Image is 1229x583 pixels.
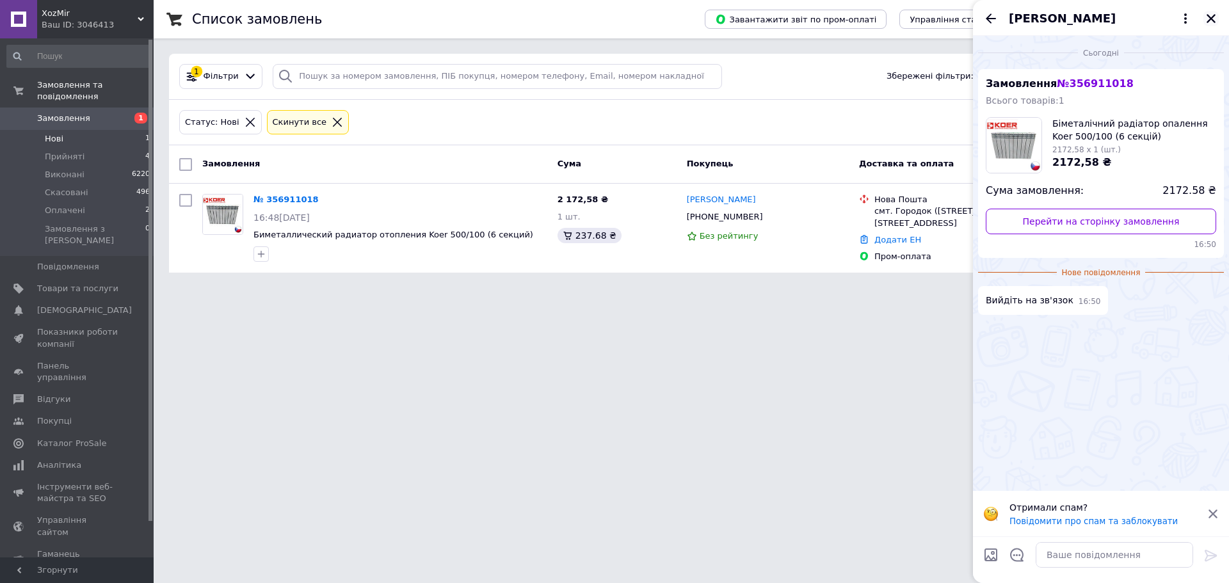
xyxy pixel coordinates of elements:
span: 2 172,58 ₴ [558,195,608,204]
span: 2 [145,205,150,216]
div: Ваш ID: 3046413 [42,19,154,31]
img: 5978262245_w200_h200_bimetallicheskij-radiator-otopleniya.jpg [986,118,1041,173]
button: [PERSON_NAME] [1009,10,1193,27]
span: 4 [145,151,150,163]
span: 496 [136,187,150,198]
span: Гаманець компанії [37,548,118,571]
span: Панель управління [37,360,118,383]
span: Без рейтингу [700,231,759,241]
span: 1 [134,113,147,124]
span: Прийняті [45,151,84,163]
span: Управління статусами [910,15,1008,24]
button: Завантажити звіт по пром-оплаті [705,10,887,29]
p: Отримали спам? [1009,501,1200,514]
span: 16:50 12.08.2025 [1079,296,1101,307]
span: Інструменти веб-майстра та SEO [37,481,118,504]
button: Відкрити шаблони відповідей [1009,547,1025,563]
span: Збережені фільтри: [887,70,974,83]
img: :face_with_monocle: [983,506,999,522]
span: Нові [45,133,63,145]
a: [PERSON_NAME] [687,194,756,206]
div: Cкинути все [270,116,330,129]
div: смт. Городок ([STREET_ADDRESS]: вул. [STREET_ADDRESS] [874,205,1056,228]
span: Біметалічний радіатор опалення Koer 500/100 (6 секцій) [1052,117,1216,143]
span: Завантажити звіт по пром-оплаті [715,13,876,25]
a: Перейти на сторінку замовлення [986,209,1216,234]
span: № 356911018 [1057,77,1133,90]
img: Фото товару [203,195,243,234]
span: Скасовані [45,187,88,198]
span: Покупець [687,159,734,168]
span: Управління сайтом [37,515,118,538]
span: ХоzMir [42,8,138,19]
span: 2172,58 ₴ [1052,156,1111,168]
span: Виконані [45,169,84,180]
h1: Список замовлень [192,12,322,27]
span: 16:50 12.08.2025 [986,239,1216,250]
button: Закрити [1203,11,1219,26]
button: Управління статусами [899,10,1018,29]
span: Cума [558,159,581,168]
input: Пошук за номером замовлення, ПІБ покупця, номером телефону, Email, номером накладної [273,64,722,89]
span: Замовлення та повідомлення [37,79,154,102]
span: 6220 [132,169,150,180]
span: Доставка та оплата [859,159,954,168]
button: Назад [983,11,999,26]
span: Відгуки [37,394,70,405]
button: Повідомити про спам та заблокувати [1009,516,1178,526]
div: Нова Пошта [874,194,1056,205]
span: Нове повідомлення [1057,268,1146,278]
span: [DEMOGRAPHIC_DATA] [37,305,132,316]
span: [PERSON_NAME] [1009,10,1116,27]
span: Замовлення з [PERSON_NAME] [45,223,145,246]
a: № 356911018 [253,195,319,204]
div: Статус: Нові [182,116,242,129]
div: 237.68 ₴ [558,228,622,243]
div: 1 [191,66,202,77]
span: Сьогодні [1078,48,1124,59]
span: Вийдіть на зв'язок [986,294,1073,307]
a: Додати ЕН [874,235,921,244]
a: Фото товару [202,194,243,235]
a: Биметаллический радиатор отопления Koer 500/100 (6 секций) [253,230,533,239]
div: 12.08.2025 [978,46,1224,59]
span: Замовлення [202,159,260,168]
div: Пром-оплата [874,251,1056,262]
span: 2172,58 x 1 (шт.) [1052,145,1121,154]
span: Замовлення [37,113,90,124]
span: 0 [145,223,150,246]
span: Фільтри [204,70,239,83]
span: Показники роботи компанії [37,326,118,349]
span: Оплачені [45,205,85,216]
span: Замовлення [986,77,1134,90]
span: Аналітика [37,459,81,471]
span: Товари та послуги [37,283,118,294]
span: 1 [145,133,150,145]
input: Пошук [6,45,151,68]
span: Покупці [37,415,72,427]
div: [PHONE_NUMBER] [684,209,766,225]
span: 16:48[DATE] [253,212,310,223]
span: 1 шт. [558,212,581,221]
span: Сума замовлення: [986,184,1084,198]
span: 2172.58 ₴ [1162,184,1216,198]
span: Повідомлення [37,261,99,273]
span: Всього товарів: 1 [986,95,1064,106]
span: Каталог ProSale [37,438,106,449]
